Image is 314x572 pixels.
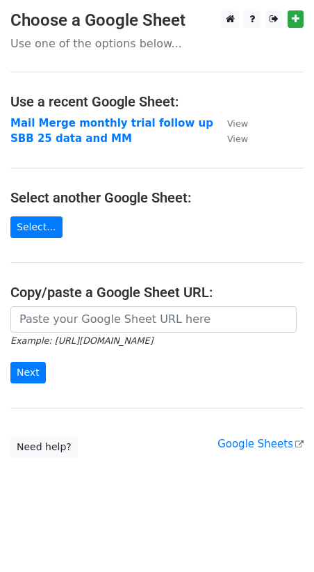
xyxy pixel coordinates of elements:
a: Need help? [10,436,78,458]
p: Use one of the options below... [10,36,304,51]
a: Google Sheets [217,438,304,450]
small: View [227,118,248,129]
a: Select... [10,216,63,238]
a: Mail Merge monthly trial follow up [10,117,213,129]
input: Paste your Google Sheet URL here [10,306,297,333]
input: Next [10,362,46,383]
h4: Copy/paste a Google Sheet URL: [10,284,304,301]
a: View [213,117,248,129]
h4: Use a recent Google Sheet: [10,93,304,110]
a: View [213,132,248,145]
h4: Select another Google Sheet: [10,189,304,206]
small: Example: [URL][DOMAIN_NAME] [10,335,153,346]
small: View [227,134,248,144]
h3: Choose a Google Sheet [10,10,304,31]
a: SBB 25 data and MM [10,132,132,145]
